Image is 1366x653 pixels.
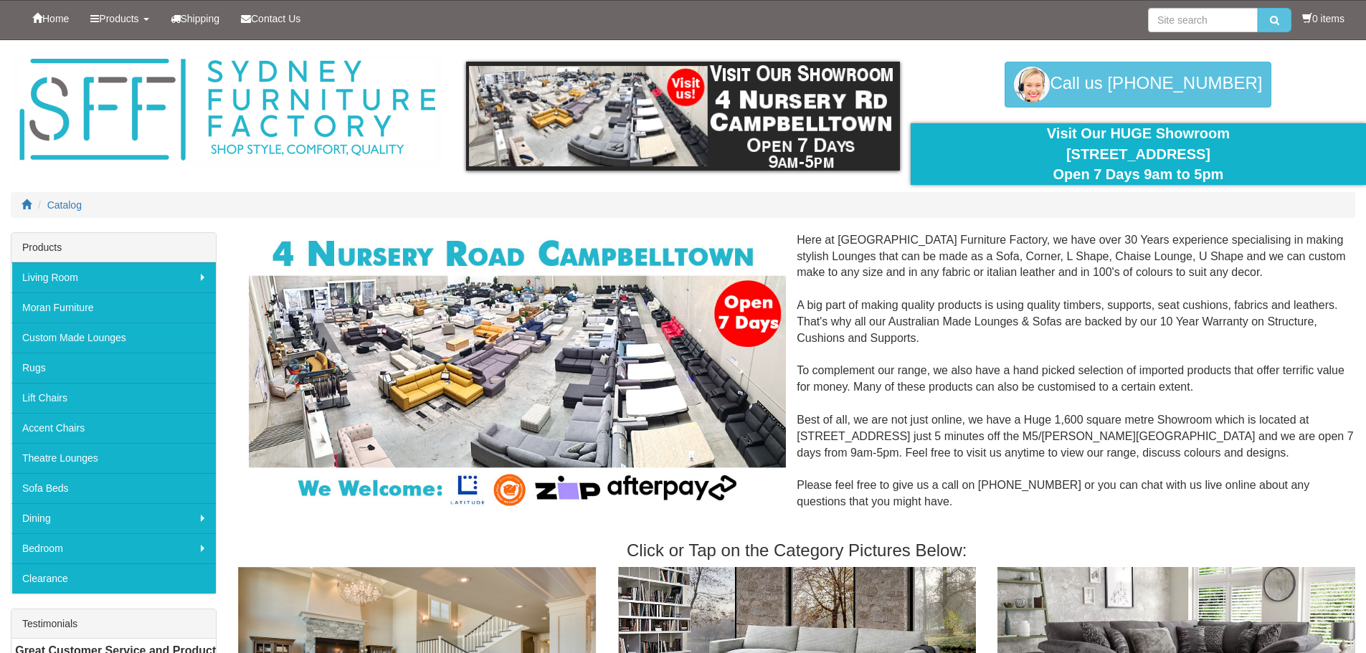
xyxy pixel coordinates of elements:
[11,533,216,563] a: Bedroom
[1302,11,1344,26] li: 0 items
[11,473,216,503] a: Sofa Beds
[80,1,159,37] a: Products
[11,503,216,533] a: Dining
[249,232,786,511] img: Corner Modular Lounges
[11,609,216,639] div: Testimonials
[11,233,216,262] div: Products
[238,541,1355,560] h3: Click or Tap on the Category Pictures Below:
[230,1,311,37] a: Contact Us
[251,13,300,24] span: Contact Us
[11,413,216,443] a: Accent Chairs
[22,1,80,37] a: Home
[11,443,216,473] a: Theatre Lounges
[47,199,82,211] a: Catalog
[160,1,231,37] a: Shipping
[11,563,216,594] a: Clearance
[921,123,1355,185] div: Visit Our HUGE Showroom [STREET_ADDRESS] Open 7 Days 9am to 5pm
[466,62,900,171] img: showroom.gif
[11,323,216,353] a: Custom Made Lounges
[181,13,220,24] span: Shipping
[11,353,216,383] a: Rugs
[1148,8,1258,32] input: Site search
[238,232,1355,527] div: Here at [GEOGRAPHIC_DATA] Furniture Factory, we have over 30 Years experience specialising in mak...
[99,13,138,24] span: Products
[12,54,442,166] img: Sydney Furniture Factory
[11,262,216,292] a: Living Room
[42,13,69,24] span: Home
[11,383,216,413] a: Lift Chairs
[11,292,216,323] a: Moran Furniture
